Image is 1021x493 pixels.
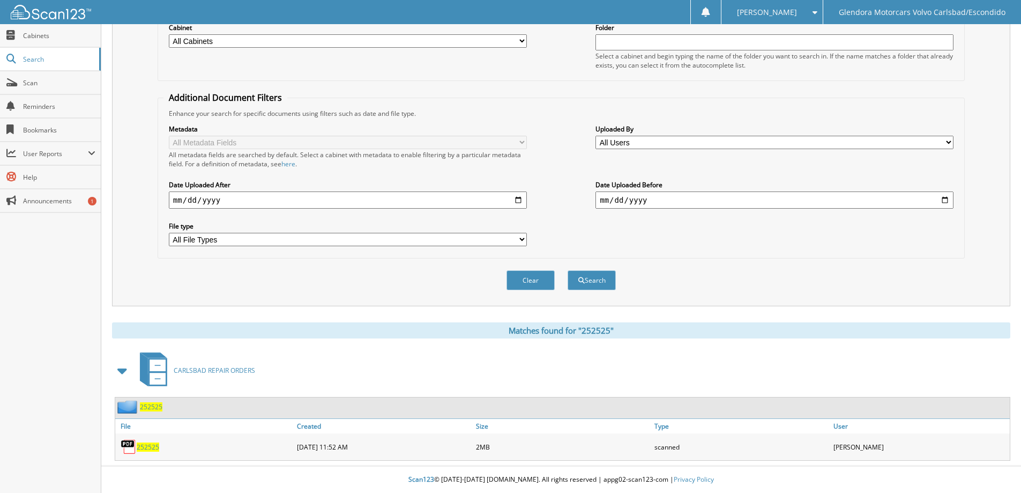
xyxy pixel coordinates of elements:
[23,126,95,135] span: Bookmarks
[652,436,831,458] div: scanned
[133,349,255,392] a: CARLSBAD REPAIR ORDERS
[473,419,652,433] a: Size
[408,475,434,484] span: Scan123
[595,124,953,134] label: Uploaded By
[652,419,831,433] a: Type
[294,419,473,433] a: Created
[595,51,953,70] div: Select a cabinet and begin typing the name of the folder you want to search in. If the name match...
[23,173,95,182] span: Help
[169,192,527,209] input: start
[595,192,953,209] input: end
[169,124,527,134] label: Metadata
[169,180,527,189] label: Date Uploaded After
[121,439,137,455] img: PDF.png
[174,366,255,375] span: CARLSBAD REPAIR ORDERS
[595,23,953,32] label: Folder
[506,270,555,290] button: Clear
[163,92,287,104] legend: Additional Document Filters
[294,436,473,458] div: [DATE] 11:52 AM
[23,31,95,40] span: Cabinets
[163,109,959,118] div: Enhance your search for specific documents using filters such as date and file type.
[169,150,527,168] div: All metadata fields are searched by default. Select a cabinet with metadata to enable filtering b...
[595,180,953,189] label: Date Uploaded Before
[115,419,294,433] a: File
[831,419,1010,433] a: User
[839,9,1005,16] span: Glendora Motorcars Volvo Carlsbad/Escondido
[23,78,95,87] span: Scan
[169,23,527,32] label: Cabinet
[281,159,295,168] a: here
[831,436,1010,458] div: [PERSON_NAME]
[112,322,1010,339] div: Matches found for "252525"
[23,102,95,111] span: Reminders
[137,443,159,452] a: 252525
[23,55,94,64] span: Search
[473,436,652,458] div: 2MB
[117,400,140,414] img: folder2.png
[88,197,96,205] div: 1
[140,402,162,411] a: 252525
[737,9,797,16] span: [PERSON_NAME]
[11,5,91,19] img: scan123-logo-white.svg
[169,222,527,231] label: File type
[101,467,1021,493] div: © [DATE]-[DATE] [DOMAIN_NAME]. All rights reserved | appg02-scan123-com |
[568,270,616,290] button: Search
[23,149,88,158] span: User Reports
[674,475,714,484] a: Privacy Policy
[23,196,95,205] span: Announcements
